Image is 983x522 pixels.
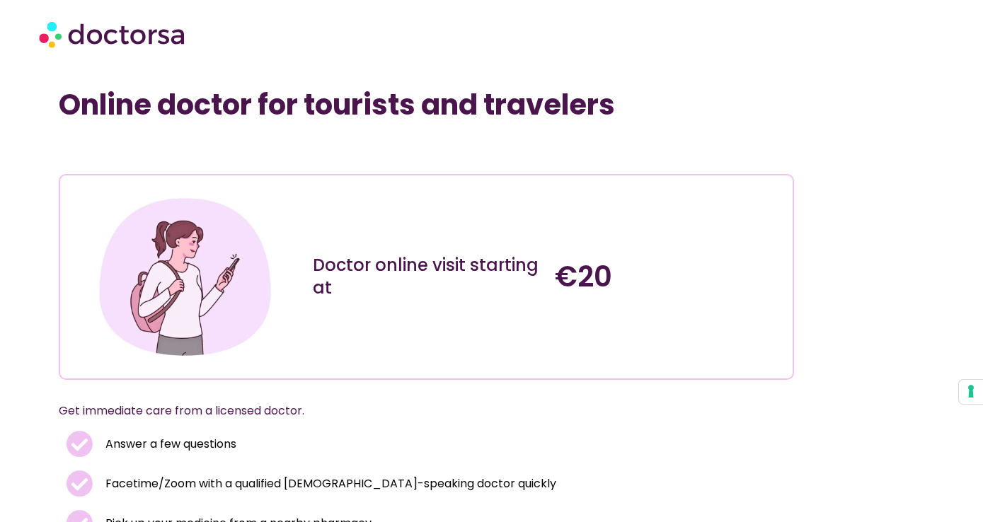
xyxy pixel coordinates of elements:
div: Doctor online visit starting at [313,254,541,299]
span: Facetime/Zoom with a qualified [DEMOGRAPHIC_DATA]-speaking doctor quickly [102,474,556,494]
span: Answer a few questions [102,434,236,454]
h4: €20 [555,260,783,294]
button: Your consent preferences for tracking technologies [959,380,983,404]
p: Get immediate care from a licensed doctor. [59,401,760,421]
img: Illustration depicting a young woman in a casual outfit, engaged with her smartphone. She has a p... [94,186,276,368]
iframe: Customer reviews powered by Trustpilot [66,143,278,160]
h1: Online doctor for tourists and travelers [59,88,794,122]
